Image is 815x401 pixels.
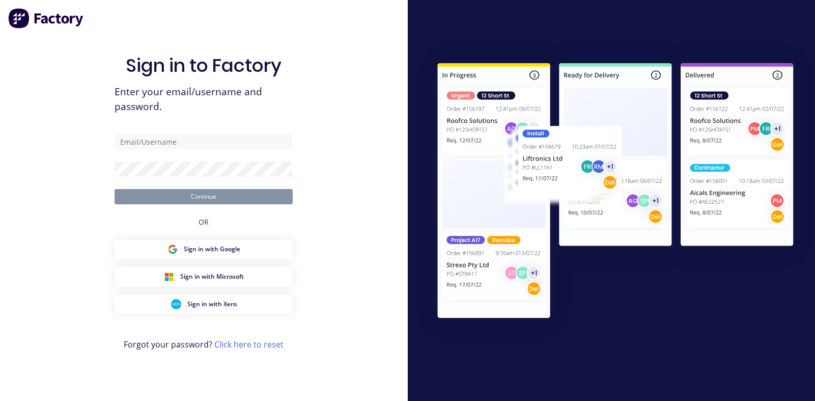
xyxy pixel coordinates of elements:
span: Sign in with Google [184,245,240,254]
button: Microsoft Sign inSign in with Microsoft [115,267,293,286]
button: Google Sign inSign in with Google [115,239,293,259]
span: Sign in with Microsoft [180,272,244,281]
div: OR [199,204,209,239]
a: Click here to reset [214,339,284,350]
span: Forgot your password? [124,338,284,351]
img: Factory [8,8,85,29]
h1: Sign in to Factory [126,55,282,76]
button: Xero Sign inSign in with Xero [115,295,293,314]
span: Enter your email/username and password. [115,85,293,114]
button: Continue [115,189,293,204]
span: Sign in with Xero [187,300,237,309]
input: Email/Username [115,134,293,149]
img: Microsoft Sign in [164,272,174,282]
img: Google Sign in [167,244,178,254]
img: Xero Sign in [171,299,181,309]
